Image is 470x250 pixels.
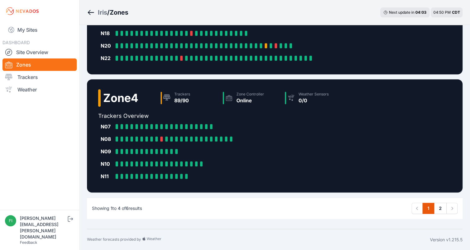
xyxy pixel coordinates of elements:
a: Feedback [20,240,37,245]
div: N18 [101,30,113,37]
div: Online [236,97,264,104]
div: Version v1.215.5 [430,237,463,243]
div: 04 : 03 [415,10,427,15]
div: N08 [101,135,113,143]
div: Weather Sensors [299,92,329,97]
span: 1 [111,206,112,211]
span: Next update in [389,10,414,15]
img: fidel.lopez@prim.com [5,215,16,226]
div: Trackers [174,92,190,97]
a: Zones [2,58,77,71]
span: DASHBOARD [2,40,30,45]
div: [PERSON_NAME][EMAIL_ADDRESS][PERSON_NAME][DOMAIN_NAME] [20,215,66,240]
nav: Breadcrumb [87,4,128,21]
div: N09 [101,148,113,155]
div: N07 [101,123,113,130]
nav: Pagination [412,203,458,214]
a: Trackers89/90 [158,89,220,107]
div: 0/0 [299,97,329,104]
a: My Sites [2,22,77,37]
a: Trackers [2,71,77,83]
h3: Zones [110,8,128,17]
a: 2 [434,203,447,214]
div: 89/90 [174,97,190,104]
span: / [107,8,110,17]
h2: Trackers Overview [98,112,345,120]
div: N11 [101,173,113,180]
a: Weather Sensors0/0 [282,89,345,107]
a: Weather [2,83,77,96]
img: Nevados [5,6,40,16]
div: N22 [101,54,113,62]
div: N20 [101,42,113,49]
span: 04:50 PM [433,10,451,15]
a: Site Overview [2,46,77,58]
a: Iris [98,8,107,17]
a: 1 [422,203,434,214]
h2: Zone 4 [103,92,138,104]
span: 6 [126,206,129,211]
span: 4 [118,206,121,211]
div: Zone Controller [236,92,264,97]
p: Showing to of results [92,205,142,211]
div: Weather forecasts provided by [87,237,430,243]
span: CDT [452,10,460,15]
div: N10 [101,160,113,168]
